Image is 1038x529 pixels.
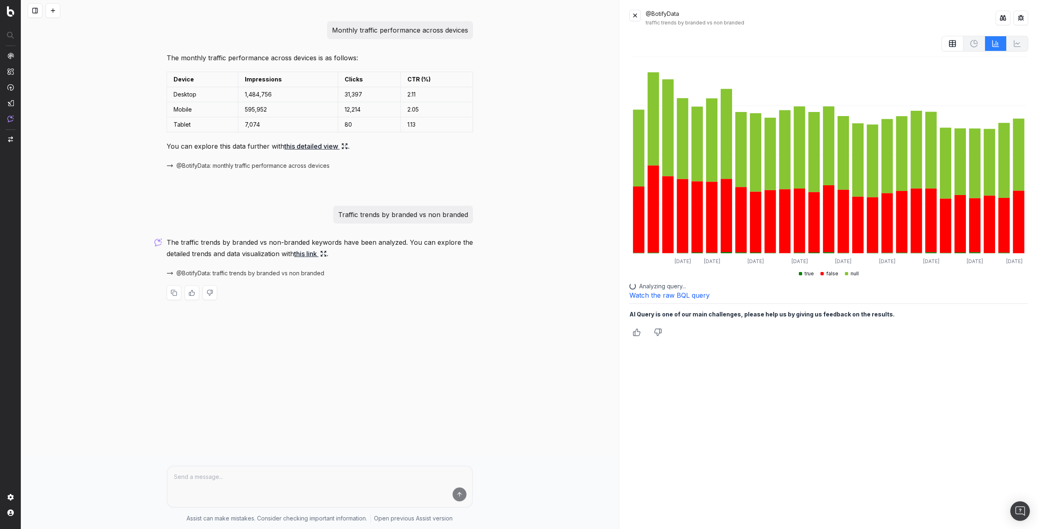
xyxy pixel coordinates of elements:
td: CTR (%) [400,72,473,87]
span: null [851,270,859,277]
span: true [805,270,814,277]
button: Thumbs down [651,325,665,340]
td: 1.13 [400,117,473,132]
td: 2.11 [400,87,473,102]
tspan: [DATE] [1006,258,1023,264]
img: Switch project [8,136,13,142]
tspan: [DATE] [704,258,720,264]
img: Botify logo [7,6,14,17]
tspan: [DATE] [879,258,895,264]
button: Not available for current data [1007,36,1028,51]
td: Device [167,72,238,87]
p: You can explore this data further with . [167,140,473,152]
img: Assist [7,115,14,122]
span: @BotifyData: traffic trends by branded vs non branded [176,269,324,277]
div: traffic trends by branded vs non branded [646,20,996,26]
p: The traffic trends by branded vs non-branded keywords have been analyzed. You can explore the det... [167,237,473,259]
img: Studio [7,100,14,106]
td: Tablet [167,117,238,132]
button: Not available for current data [963,36,985,51]
tspan: [DATE] [792,258,808,264]
tspan: [DATE] [923,258,939,264]
tspan: [DATE] [967,258,983,264]
a: Watch the raw BQL query [629,291,710,299]
button: @BotifyData: traffic trends by branded vs non branded [167,269,334,277]
td: 7,074 [238,117,338,132]
tspan: [DATE] [675,258,691,264]
td: Desktop [167,87,238,102]
td: 595,952 [238,102,338,117]
img: My account [7,509,14,516]
img: Botify assist logo [154,238,162,246]
div: Open Intercom Messenger [1010,501,1030,521]
a: this detailed view [284,140,348,152]
button: table [941,36,963,51]
button: @BotifyData: monthly traffic performance across devices [167,162,339,170]
td: Clicks [338,72,400,87]
td: Mobile [167,102,238,117]
div: @BotifyData [646,10,996,26]
a: Open previous Assist version [374,514,453,522]
button: Thumbs up [629,325,644,340]
td: 31,397 [338,87,400,102]
p: Monthly traffic performance across devices [332,24,468,36]
button: BarChart [985,36,1007,51]
span: false [826,270,838,277]
img: Intelligence [7,68,14,75]
p: Assist can make mistakes. Consider checking important information. [187,514,367,522]
td: 1,484,756 [238,87,338,102]
td: 12,214 [338,102,400,117]
td: 80 [338,117,400,132]
td: Impressions [238,72,338,87]
p: Traffic trends by branded vs non branded [338,209,468,220]
tspan: [DATE] [835,258,851,264]
span: @BotifyData: monthly traffic performance across devices [176,162,330,170]
p: The monthly traffic performance across devices is as follows: [167,52,473,64]
a: this link [294,248,327,259]
td: 2.05 [400,102,473,117]
img: Analytics [7,53,14,59]
b: AI Query is one of our main challenges, please help us by giving us feedback on the results. [629,311,895,318]
img: Activation [7,84,14,91]
tspan: [DATE] [748,258,764,264]
img: Setting [7,494,14,500]
div: Analyzing query... [629,282,1028,290]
